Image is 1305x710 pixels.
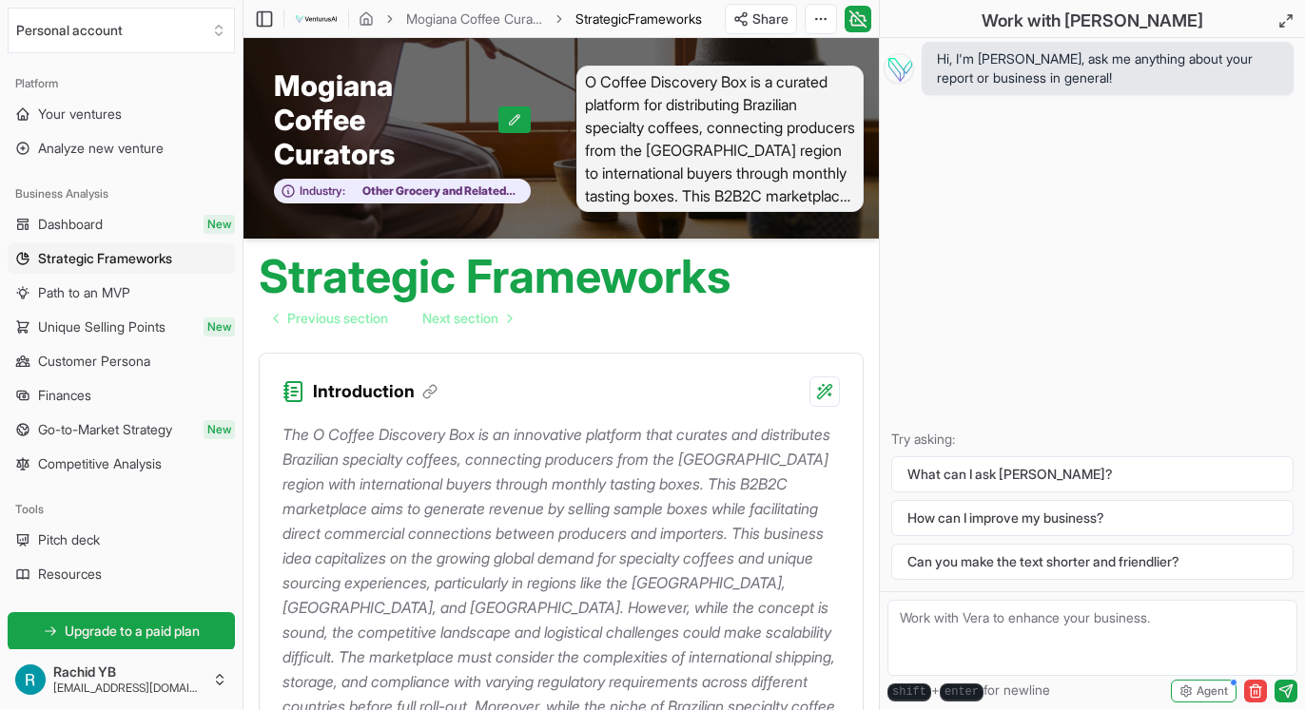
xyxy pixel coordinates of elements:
[8,346,235,376] a: Customer Persona
[8,525,235,555] a: Pitch deck
[8,312,235,342] a: Unique Selling PointsNew
[1171,680,1237,702] button: Agent
[259,254,730,299] h1: Strategic Frameworks
[8,414,235,445] a: Go-to-Market StrategyNew
[8,657,235,702] button: Rachid YB[EMAIL_ADDRESS][DOMAIN_NAME]
[38,249,172,268] span: Strategic Frameworks
[259,299,527,337] nav: pagination
[38,386,91,405] span: Finances
[8,179,235,209] div: Business Analysis
[53,663,205,681] span: Rachid YB
[300,183,345,199] span: Industry:
[38,139,164,158] span: Analyze new venture
[8,494,235,525] div: Tools
[8,133,235,163] a: Analyze new venture
[422,309,498,328] span: Next section
[8,243,235,274] a: Strategic Frameworks
[345,183,520,199] span: Other Grocery and Related Products Merchant Wholesalers
[8,449,235,479] a: Competitive Analysis
[407,299,527,337] a: Go to next page
[204,317,235,336] span: New
[982,8,1203,34] h2: Work with [PERSON_NAME]
[274,68,498,171] span: Mogiana Coffee Curators
[15,664,46,695] img: ACg8ocKAAKh1liyTdFP-hSFZdBkBN1uTQ3Dg62ZtwvssbcGW7KF6OM4=s96-c
[8,68,235,99] div: Platform
[8,612,235,650] a: Upgrade to a paid plan
[204,420,235,439] span: New
[259,299,403,337] a: Go to previous page
[8,380,235,411] a: Finances
[406,10,543,29] a: Mogiana Coffee Curators
[38,105,122,124] span: Your ventures
[53,681,205,696] span: [EMAIL_ADDRESS][DOMAIN_NAME]
[884,53,914,84] img: Vera
[359,10,702,29] nav: breadcrumb
[8,8,235,53] button: Select an organization
[887,683,931,701] kbd: shift
[940,683,984,701] kbd: enter
[887,681,1050,701] span: + for newline
[274,179,531,204] button: Industry:Other Grocery and Related Products Merchant Wholesalers
[38,215,103,234] span: Dashboard
[1197,683,1228,699] span: Agent
[38,565,102,584] span: Resources
[38,352,150,371] span: Customer Persona
[38,317,166,336] span: Unique Selling Points
[38,420,172,439] span: Go-to-Market Strategy
[8,209,235,240] a: DashboardNew
[38,530,100,549] span: Pitch deck
[891,544,1294,580] button: Can you make the text shorter and friendlier?
[575,10,702,29] span: StrategicFrameworks
[38,454,162,473] span: Competitive Analysis
[65,622,200,641] span: Upgrade to a paid plan
[725,4,797,34] button: Share
[204,215,235,234] span: New
[891,500,1294,536] button: How can I improve my business?
[8,278,235,308] a: Path to an MVP
[576,66,864,212] span: O Coffee Discovery Box is a curated platform for distributing Brazilian specialty coffees, connec...
[8,559,235,589] a: Resources
[891,456,1294,492] button: What can I ask [PERSON_NAME]?
[752,10,789,29] span: Share
[294,8,339,30] img: logo
[313,378,438,405] h3: Introduction
[628,10,702,27] span: Frameworks
[287,309,388,328] span: Previous section
[937,49,1278,87] span: Hi, I'm [PERSON_NAME], ask me anything about your report or business in general!
[8,99,235,129] a: Your ventures
[38,283,130,302] span: Path to an MVP
[891,430,1294,449] p: Try asking:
